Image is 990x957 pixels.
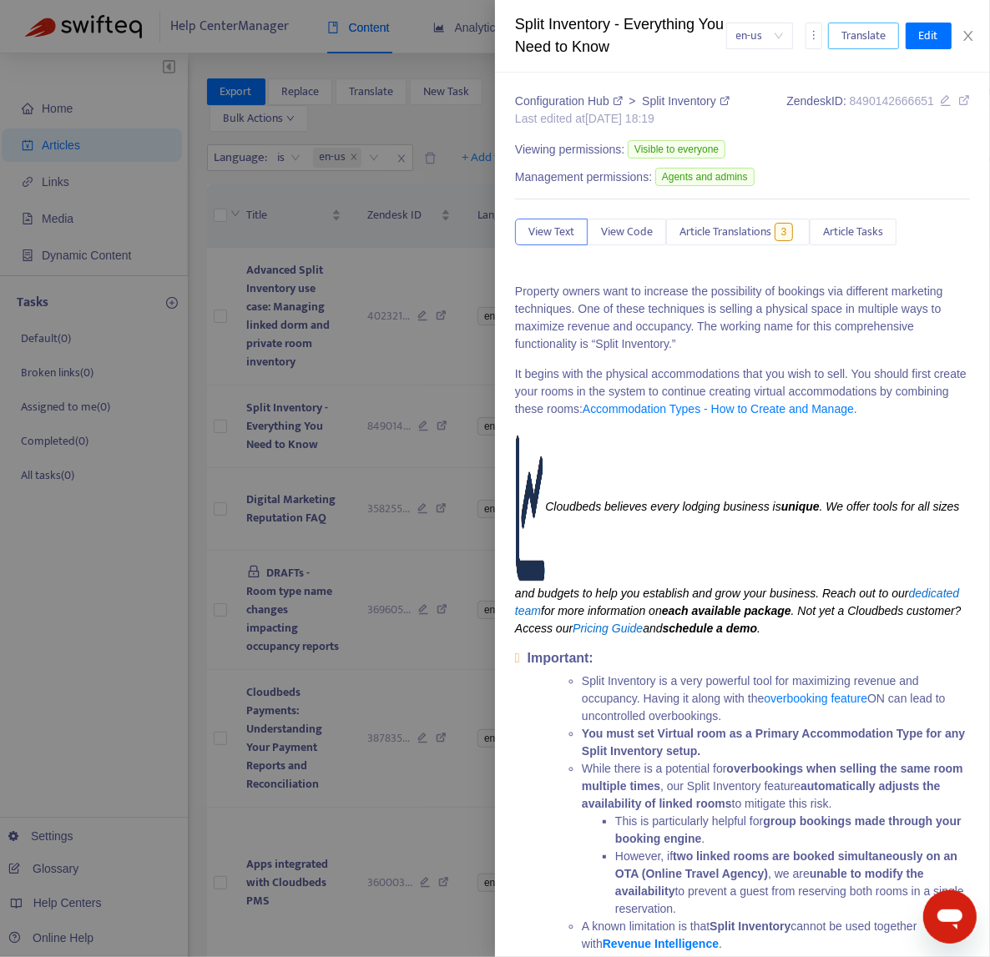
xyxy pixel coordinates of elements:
[615,867,924,898] strong: unable to modify the availability
[588,219,666,245] button: View Code
[528,651,593,665] strong: Important:
[615,813,970,848] li: This is particularly helpful for .
[582,779,941,810] strong: automatically adjusts the availability of linked rooms
[919,27,938,45] span: Edit
[655,168,755,186] span: Agents and admins
[528,223,574,241] span: View Text
[582,762,963,793] strong: overbookings when selling the same room multiple times
[850,94,934,108] span: 8490142666651
[663,622,758,635] strong: schedule a demo
[601,223,653,241] span: View Code
[615,848,970,918] li: However, if , we are to prevent a guest from reserving both rooms in a single reservation.
[603,937,719,950] a: Revenue Intelligence
[828,23,899,49] button: Translate
[582,918,970,953] li: A known limitation is that cannot be used together with .
[582,672,970,725] li: Split Inventory is a very powerful tool for maximizing revenue and occupancy. Having it along wit...
[515,169,652,186] span: Management permissions:
[628,140,725,159] span: Visible to everyone
[515,219,588,245] button: View Text
[666,219,810,245] button: Article Translations3
[643,622,760,635] i: and .
[615,814,962,845] strong: group bookings made through your booking engine
[515,283,970,353] p: Property owners want to increase the possibility of bookings via different marketing techniques. ...
[583,402,854,416] a: Accommodation Types - How to Create and Manage
[808,29,820,41] span: more
[823,223,883,241] span: Article Tasks
[786,93,970,128] div: Zendesk ID:
[582,760,970,918] li: While there is a potential for , our Split Inventory feature to mitigate this risk.
[515,431,545,585] img: 30000449903131
[662,604,791,617] strong: each available package
[764,692,867,705] a: overbooking feature
[957,28,980,44] button: Close
[515,94,626,108] a: Configuration Hub
[515,93,730,110] div: >
[515,110,730,128] div: Last edited at [DATE] 18:19
[710,919,790,933] strong: Split Inventory
[923,890,977,944] iframe: Button to launch messaging window
[736,23,783,48] span: en-us
[515,604,962,635] i: for more information on . Not yet a Cloudbeds customer? Access our
[582,727,965,758] strong: You must set Virtual room as a Primary Accommodation Type for any Split Inventory setup.
[573,622,643,635] a: Pricing Guide
[841,27,886,45] span: Translate
[679,223,771,241] span: Article Translations
[515,141,624,159] span: Viewing permissions:
[615,849,957,880] strong: two linked rooms are booked simultaneously on an OTA (Online Travel Agency)
[806,23,822,49] button: more
[962,29,975,43] span: close
[515,13,726,58] div: Split Inventory - Everything You Need to Know
[515,365,970,418] p: It begins with the physical accommodations that you wish to sell. You should first create your ro...
[906,23,952,49] button: Edit
[515,500,960,600] i: Cloudbeds believes every lodging business is . We offer tools for all sizes and budgets to help y...
[810,219,897,245] button: Article Tasks
[775,223,794,241] span: 3
[642,94,730,108] a: Split Inventory
[781,500,820,513] strong: unique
